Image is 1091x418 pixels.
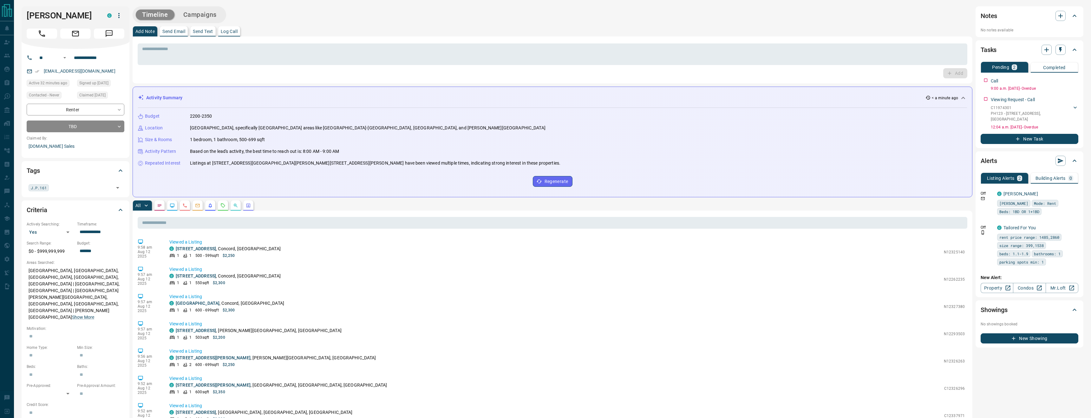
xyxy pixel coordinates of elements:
[138,304,160,313] p: Aug 12 2025
[176,382,387,389] p: , [GEOGRAPHIC_DATA], [GEOGRAPHIC_DATA], [GEOGRAPHIC_DATA]
[176,300,284,307] p: , Concord, [GEOGRAPHIC_DATA]
[190,160,560,167] p: Listings at [STREET_ADDRESS][GEOGRAPHIC_DATA][PERSON_NAME][STREET_ADDRESS][PERSON_NAME] have been...
[157,203,162,208] svg: Notes
[981,134,1078,144] button: New Task
[169,348,965,355] p: Viewed a Listing
[135,203,140,208] p: All
[944,277,965,282] p: N12262235
[138,327,160,331] p: 9:57 am
[176,328,216,333] a: [STREET_ADDRESS]
[1013,283,1046,293] a: Condos
[145,136,172,143] p: Size & Rooms
[208,203,213,208] svg: Listing Alerts
[27,364,74,369] p: Beds:
[991,105,1072,111] p: C11974301
[169,266,965,273] p: Viewed a Listing
[107,13,112,18] div: condos.ca
[27,202,124,218] div: Criteria
[138,331,160,340] p: Aug 12 2025
[1013,65,1016,69] p: 2
[213,335,225,340] p: $2,200
[981,8,1078,23] div: Notes
[189,280,192,286] p: 1
[991,104,1078,123] div: C11974301PH123 - [STREET_ADDRESS],[GEOGRAPHIC_DATA]
[138,272,160,277] p: 9:57 am
[1043,65,1066,70] p: Completed
[223,253,235,258] p: $2,250
[195,203,200,208] svg: Emails
[981,153,1078,168] div: Alerts
[997,192,1002,196] div: condos.ca
[138,300,160,304] p: 9:57 am
[189,335,192,340] p: 1
[176,355,251,360] a: [STREET_ADDRESS][PERSON_NAME]
[27,10,98,21] h1: [PERSON_NAME]
[1034,251,1061,257] span: bathrooms: 1
[246,203,251,208] svg: Agent Actions
[981,230,985,235] svg: Push Notification Only
[944,386,965,391] p: C12326296
[27,240,74,246] p: Search Range:
[1069,176,1072,180] p: 0
[981,274,1078,281] p: New Alert:
[77,364,124,369] p: Baths:
[29,80,67,86] span: Active 32 minutes ago
[999,251,1028,257] span: beds: 1.1-1.9
[29,92,59,98] span: Contacted - Never
[1003,191,1038,196] a: [PERSON_NAME]
[1046,283,1078,293] a: Mr.Loft
[176,355,376,361] p: , [PERSON_NAME][GEOGRAPHIC_DATA], [GEOGRAPHIC_DATA]
[223,362,235,368] p: $2,250
[991,78,998,84] p: Call
[991,96,1035,103] p: Viewing Request - Call
[27,163,124,178] div: Tags
[189,389,192,395] p: 1
[27,345,74,350] p: Home Type:
[999,208,1039,215] span: Beds: 1BD OR 1+1BD
[213,389,225,395] p: $2,350
[27,326,124,331] p: Motivation:
[27,141,124,152] p: [DOMAIN_NAME] Sales
[27,135,124,141] p: Claimed By:
[31,185,47,191] span: J.P.161
[999,242,1044,249] span: size range: 399,1538
[169,356,174,360] div: condos.ca
[991,86,1078,91] p: 9:00 a.m. [DATE] - Overdue
[27,265,124,323] p: [GEOGRAPHIC_DATA], [GEOGRAPHIC_DATA], [GEOGRAPHIC_DATA], [GEOGRAPHIC_DATA], [GEOGRAPHIC_DATA] | [...
[176,245,281,252] p: , Concord, [GEOGRAPHIC_DATA]
[193,29,213,34] p: Send Text
[27,221,74,227] p: Actively Searching:
[997,225,1002,230] div: condos.ca
[27,402,124,408] p: Credit Score:
[213,280,225,286] p: $2,300
[145,125,163,131] p: Location
[189,307,192,313] p: 1
[177,389,179,395] p: 1
[169,383,174,387] div: condos.ca
[169,301,174,305] div: condos.ca
[999,200,1028,206] span: [PERSON_NAME]
[146,95,182,101] p: Activity Summary
[135,29,155,34] p: Add Note
[981,196,985,201] svg: Email
[35,69,39,74] svg: Email Verified
[170,203,175,208] svg: Lead Browsing Activity
[233,203,238,208] svg: Opportunities
[60,29,91,39] span: Email
[999,259,1044,265] span: parking spots min: 1
[169,375,965,382] p: Viewed a Listing
[138,250,160,258] p: Aug 12 2025
[1035,176,1066,180] p: Building Alerts
[176,273,281,279] p: , Concord, [GEOGRAPHIC_DATA]
[981,191,993,196] p: Off
[27,121,124,132] div: TBD
[77,240,124,246] p: Budget:
[981,27,1078,33] p: No notes available
[77,92,124,101] div: Wed Jul 24 2024
[169,293,965,300] p: Viewed a Listing
[169,321,965,327] p: Viewed a Listing
[177,280,179,286] p: 1
[220,203,225,208] svg: Requests
[77,221,124,227] p: Timeframe:
[981,156,997,166] h2: Alerts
